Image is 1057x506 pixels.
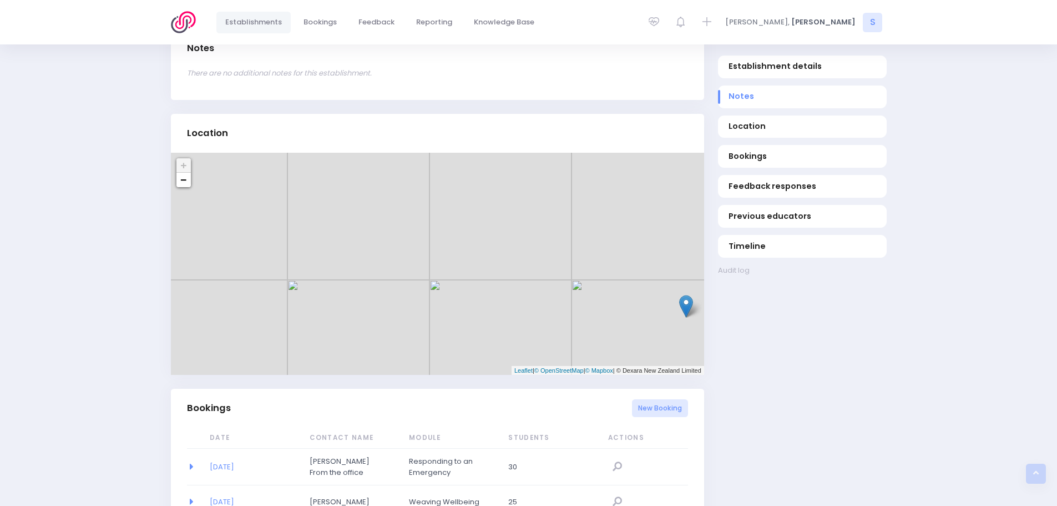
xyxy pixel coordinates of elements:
span: Establishment details [729,61,876,73]
a: Audit log [718,265,887,277]
span: Bookings [304,17,337,28]
span: Feedback [358,17,395,28]
span: Date [210,433,283,443]
span: Actions [608,433,677,443]
p: There are no additional notes for this establishment. [187,68,688,79]
h3: Notes [187,43,214,54]
span: Bookings [729,151,876,163]
span: Responding to an Emergency [409,456,482,478]
a: Feedback [350,12,404,33]
td: 30 [501,449,600,485]
a: Previous educators [718,206,887,228]
span: Contact Name [310,433,383,443]
a: [DATE] [210,462,234,472]
td: 2022-05-06 22:15:00 [203,449,302,485]
a: Timeline [718,236,887,258]
a: Zoom in [176,158,191,173]
a: Bookings [718,146,887,168]
h3: Bookings [187,403,231,414]
a: Establishments [216,12,291,33]
div: | | | © Dexara New Zealand Limited [512,366,704,375]
a: Knowledge Base [465,12,544,33]
a: Reporting [407,12,462,33]
span: [PERSON_NAME], [725,17,790,28]
span: Notes [729,91,876,103]
a: Bookings [295,12,346,33]
a: View [608,458,626,476]
span: Module [409,433,482,443]
a: Feedback responses [718,176,887,198]
img: Gorge Road School [679,295,693,318]
span: [PERSON_NAME] From the office [310,456,383,478]
span: [PERSON_NAME] [791,17,856,28]
span: S [863,13,882,32]
a: © OpenStreetMap [534,367,584,374]
h3: Location [187,128,228,139]
span: Feedback responses [729,181,876,193]
span: Previous educators [729,211,876,222]
span: Timeline [729,241,876,252]
span: Students [508,433,581,443]
a: Location [718,116,887,138]
span: Location [729,121,876,133]
span: Knowledge Base [474,17,534,28]
img: Logo [171,11,203,33]
span: Reporting [416,17,452,28]
span: Establishments [225,17,282,28]
a: © Mapbox [585,367,613,374]
a: Zoom out [176,173,191,187]
a: Establishment details [718,56,887,78]
a: Notes [718,86,887,108]
span: 30 [508,462,581,473]
td: null [601,449,688,485]
td: Responding to an Emergency [402,449,501,485]
a: Leaflet [514,367,533,374]
a: New Booking [632,399,688,418]
td: Sue [302,449,402,485]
